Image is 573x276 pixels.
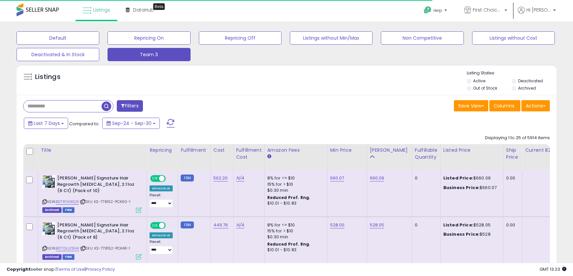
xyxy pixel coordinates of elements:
[181,175,194,181] small: FBM
[473,78,485,84] label: Active
[34,120,60,127] span: Last 7 Days
[290,31,373,45] button: Listings without Min/Max
[112,120,152,127] span: Sep-24 - Sep-30
[518,7,556,21] a: Hi [PERSON_NAME]
[236,222,244,228] a: N/A
[267,181,322,187] div: 15% for > $10
[102,118,160,129] button: Sep-24 - Sep-30
[7,266,31,272] strong: Copyright
[267,175,322,181] div: 8% for <= $10
[415,222,435,228] div: 0
[330,222,345,228] a: 528.00
[42,175,142,212] div: ASIN:
[151,176,159,181] span: ON
[433,8,442,13] span: Help
[213,175,228,181] a: 562.20
[35,72,61,82] h5: Listings
[133,7,154,13] span: DataHub
[521,100,550,111] button: Actions
[150,147,175,154] div: Repricing
[181,221,194,228] small: FBM
[213,147,231,154] div: Cost
[443,222,473,228] b: Listed Price:
[181,147,207,154] div: Fulfillment
[494,102,514,109] span: Columns
[267,228,322,234] div: 15% for > $10
[150,193,173,208] div: Preset:
[485,135,550,141] div: Displaying 1 to 25 of 5914 items
[42,222,56,235] img: 51NnbmSVkYL._SL40_.jpg
[443,184,480,191] b: Business Price:
[472,31,555,45] button: Listings without Cost
[93,7,110,13] span: Listings
[7,266,115,273] div: seller snap | |
[506,147,519,161] div: Ship Price
[267,247,322,253] div: $10.01 - $10.83
[42,222,142,259] div: ASIN:
[381,31,463,45] button: Non Competitive
[330,147,364,154] div: Min Price
[80,246,130,251] span: | SKU: KS-778152-PCK48-1
[42,207,62,213] span: Listings that have been deleted from Seller Central
[518,85,536,91] label: Archived
[267,195,311,200] b: Reduced Prof. Rng.
[151,222,159,228] span: ON
[86,266,115,272] a: Privacy Policy
[57,266,85,272] a: Terms of Use
[165,222,175,228] span: OFF
[63,207,74,213] span: FBM
[518,78,543,84] label: Deactivated
[454,100,488,111] button: Save View
[42,175,56,188] img: 51NnbmSVkYL._SL40_.jpg
[267,154,271,160] small: Amazon Fees.
[267,187,322,193] div: $0.30 min
[443,231,480,237] b: Business Price:
[473,7,503,13] span: First Choice Online
[153,3,165,10] div: Tooltip anchor
[443,231,498,237] div: $528
[17,31,99,45] button: Default
[415,175,435,181] div: 0
[63,254,74,260] span: FBM
[69,121,100,127] span: Compared to:
[117,100,143,112] button: Filters
[489,100,520,111] button: Columns
[56,199,79,205] a: B07R1VGKQ9
[443,147,501,154] div: Listed Price
[443,185,498,191] div: $660.07
[267,147,325,154] div: Amazon Fees
[267,201,322,206] div: $10.01 - $10.83
[57,222,138,242] b: [PERSON_NAME] Signature Hair Regrowth [MEDICAL_DATA], 2.11oz (6 Ct) (Pack of 8)
[213,222,228,228] a: 449.76
[415,147,438,161] div: Fulfillable Quantity
[267,241,311,247] b: Reduced Prof. Rng.
[236,147,262,161] div: Fulfillment Cost
[370,147,409,154] div: [PERSON_NAME]
[423,6,432,14] i: Get Help
[443,222,498,228] div: $528.05
[540,266,566,272] span: 2025-10-8 13:23 GMT
[506,175,517,181] div: 0.00
[150,185,173,191] div: Amazon AI
[24,118,68,129] button: Last 7 Days
[443,175,473,181] b: Listed Price:
[236,175,244,181] a: N/A
[419,1,454,21] a: Help
[467,70,556,76] p: Listing States:
[506,222,517,228] div: 0.00
[199,31,282,45] button: Repricing Off
[57,175,138,195] b: [PERSON_NAME] Signature Hair Regrowth [MEDICAL_DATA], 2.11oz (6 Ct) (Pack of 10)
[267,234,322,240] div: $0.30 min
[473,85,497,91] label: Out of Stock
[330,175,344,181] a: 660.07
[41,147,144,154] div: Title
[80,199,130,204] span: | SKU: KS-778152-PCK60-1
[42,254,62,260] span: Listings that have been deleted from Seller Central
[443,175,498,181] div: $660.09
[108,31,190,45] button: Repricing On
[150,232,173,238] div: Amazon AI
[370,222,384,228] a: 528.05
[165,176,175,181] span: OFF
[17,48,99,61] button: Deactivated & In Stock
[526,7,551,13] span: Hi [PERSON_NAME]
